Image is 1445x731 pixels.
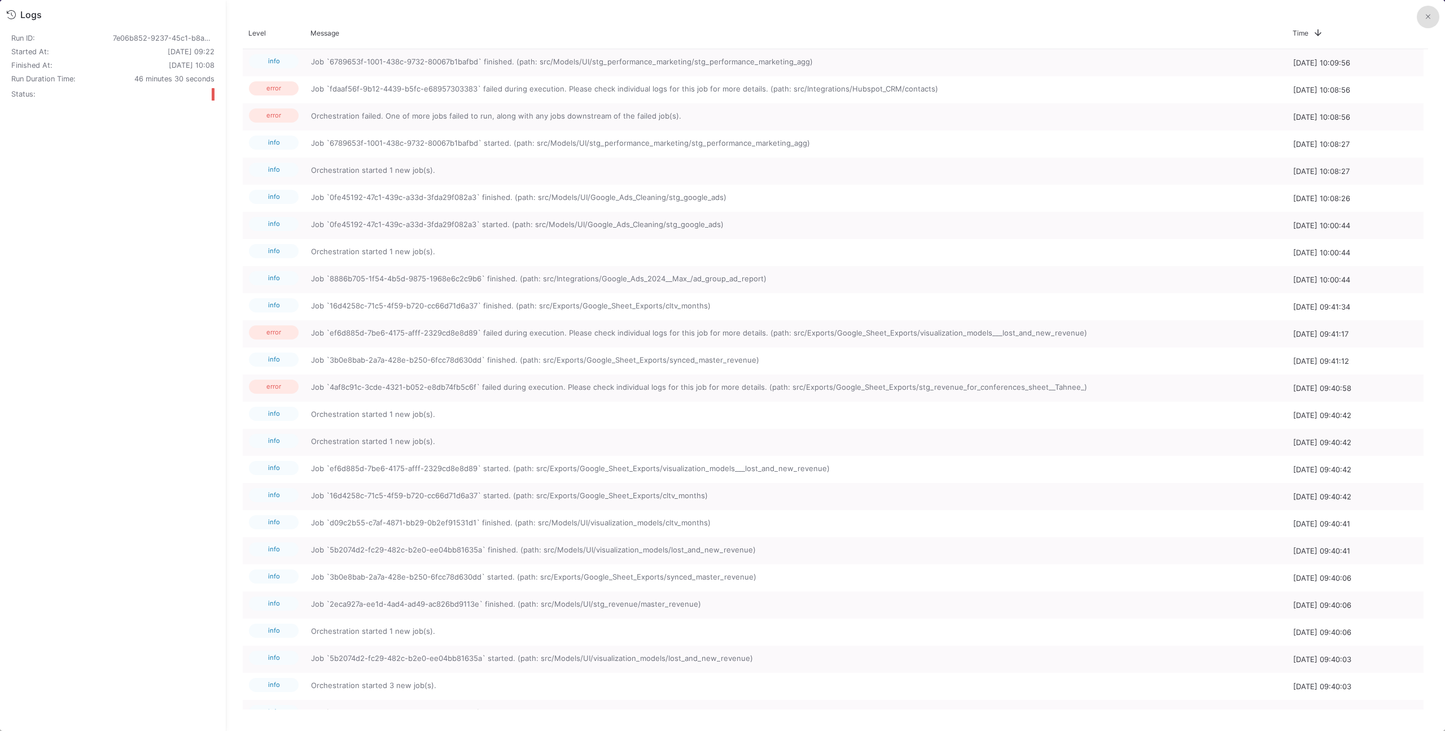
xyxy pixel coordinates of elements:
[311,381,1281,393] span: Job `4af8c91c-3cde-4321-b052-e8db74fb5c6f` failed during execution. Please check individual logs ...
[20,9,42,20] div: Logs
[311,218,1281,230] span: Job `0fe45192-47c1-439c-a33d-3fda29f082a3` started. (path: src/Models/UI/Google_Ads_Cleaning/stg_...
[1287,185,1428,212] div: [DATE] 10:08:26
[1287,700,1428,727] div: [DATE] 09:40:02
[311,462,1281,475] span: Job `ef6d885d-7be6-4175-afff-2329cd8e8d89` started. (path: src/Exports/Google_Sheet_Exports/visua...
[311,137,1281,149] span: Job `6789653f-1001-438c-9732-80067b1bafbd` started. (path: src/Models/UI/stg_performance_marketin...
[249,407,299,421] span: info
[311,706,1281,719] span: Job `4af8c91c-3cde-4321-b052-e8db74fb5c6f` started. (path: src/Exports/Google_Sheet_Exports/stg_r...
[249,271,299,285] span: info
[249,651,299,665] span: info
[249,353,299,367] span: info
[168,47,214,56] span: [DATE] 09:22
[1287,212,1428,239] div: [DATE] 10:00:44
[311,272,1281,285] span: Job `8886b705-1f54-4b5d-9875-1968e6c2c9b6` finished. (path: src/Integrations/Google_Ads_2024__Max...
[249,380,299,394] span: error
[11,35,113,42] div: Run ID:
[249,136,299,150] span: info
[1287,293,1428,320] div: [DATE] 09:41:34
[311,652,1281,664] span: Job `5b2074d2-fc29-482c-b2e0-ee04bb81635a` started. (path: src/Models/UI/visualization_models/los...
[311,516,1281,529] span: Job `d09c2b55-c7af-4871-bb29-0b2ef91531d1` finished. (path: src/Models/UI/visualization_models/cl...
[1287,375,1428,402] div: [DATE] 09:40:58
[249,488,299,502] span: info
[311,435,1281,447] span: Orchestration started 1 new job(s).
[249,190,299,204] span: info
[1287,76,1428,103] div: [DATE] 10:08:56
[11,47,113,56] div: Started At:
[1287,619,1428,646] div: [DATE] 09:40:06
[311,164,1281,176] span: Orchestration started 1 new job(s).
[1287,591,1428,619] div: [DATE] 09:40:06
[249,569,299,584] span: info
[311,489,1281,502] span: Job `16d4258c-71c5-4f59-b720-cc66d71d6a37` started. (path: src/Exports/Google_Sheet_Exports/cltv_...
[1287,456,1428,483] div: [DATE] 09:40:42
[249,678,299,692] span: info
[1287,537,1428,564] div: [DATE] 09:40:41
[249,217,299,231] span: info
[311,679,1281,691] span: Orchestration started 3 new job(s).
[1287,130,1428,158] div: [DATE] 10:08:27
[311,571,1281,583] span: Job `3b0e8bab-2a7a-428e-b250-6fcc78d630dd` started. (path: src/Exports/Google_Sheet_Exports/synce...
[11,75,113,84] div: Run Duration Time:
[311,245,1281,258] span: Orchestration started 1 new job(s).
[249,325,299,340] span: error
[311,354,1281,366] span: Job `3b0e8bab-2a7a-428e-b250-6fcc78d630dd` finished. (path: src/Exports/Google_Sheet_Exports/sync...
[1293,29,1308,37] span: Time
[249,542,299,556] span: info
[311,408,1281,420] span: Orchestration started 1 new job(s).
[311,299,1281,312] span: Job `16d4258c-71c5-4f59-b720-cc66d71d6a37` finished. (path: src/Exports/Google_Sheet_Exports/cltv...
[249,244,299,258] span: info
[311,55,1281,68] span: Job `6789653f-1001-438c-9732-80067b1bafbd` finished. (path: src/Models/UI/stg_performance_marketi...
[1287,564,1428,591] div: [DATE] 09:40:06
[311,110,1281,122] span: Orchestration failed. One of more jobs failed to run, along with any jobs downstream of the faile...
[1287,402,1428,429] div: [DATE] 09:40:42
[311,82,1281,95] span: Job `fdaaf56f-9b12-4439-b5fc-e68957303383` failed during execution. Please check individual logs ...
[1287,673,1428,700] div: [DATE] 09:40:03
[311,625,1281,637] span: Orchestration started 1 new job(s).
[1287,646,1428,673] div: [DATE] 09:40:03
[249,434,299,448] span: info
[11,61,113,70] div: Finished At:
[311,598,1281,610] span: Job `2eca927a-ee1d-4ad4-ad49-ac826bd9113e` finished. (path: src/Models/UI/stg_revenue/master_reve...
[1287,239,1428,266] div: [DATE] 10:00:44
[249,163,299,177] span: info
[248,29,266,37] span: Level
[249,624,299,638] span: info
[1287,158,1428,185] div: [DATE] 10:08:27
[249,54,299,68] span: info
[311,327,1281,339] span: Job `ef6d885d-7be6-4175-afff-2329cd8e8d89` failed during execution. Please check individual logs ...
[1287,347,1428,375] div: [DATE] 09:41:12
[249,461,299,475] span: info
[1287,103,1428,130] div: [DATE] 10:08:56
[249,108,299,123] span: error
[310,29,339,37] span: Message
[1287,510,1428,537] div: [DATE] 09:40:41
[1287,483,1428,510] div: [DATE] 09:40:42
[11,90,113,99] div: Status:
[1287,49,1428,76] div: [DATE] 10:09:56
[249,705,299,719] span: info
[1287,429,1428,456] div: [DATE] 09:40:42
[249,81,299,95] span: error
[249,298,299,312] span: info
[249,597,299,611] span: info
[311,543,1281,556] span: Job `5b2074d2-fc29-482c-b2e0-ee04bb81635a` finished. (path: src/Models/UI/visualization_models/lo...
[169,61,214,69] span: [DATE] 10:08
[1287,266,1428,293] div: [DATE] 10:00:44
[311,191,1281,203] span: Job `0fe45192-47c1-439c-a33d-3fda29f082a3` finished. (path: src/Models/UI/Google_Ads_Cleaning/stg...
[113,34,214,43] div: 7e06b852-9237-45c1-b8a0-b567df1643dc
[1287,320,1428,347] div: [DATE] 09:41:17
[134,75,214,83] span: 46 minutes 30 seconds
[249,515,299,529] span: info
